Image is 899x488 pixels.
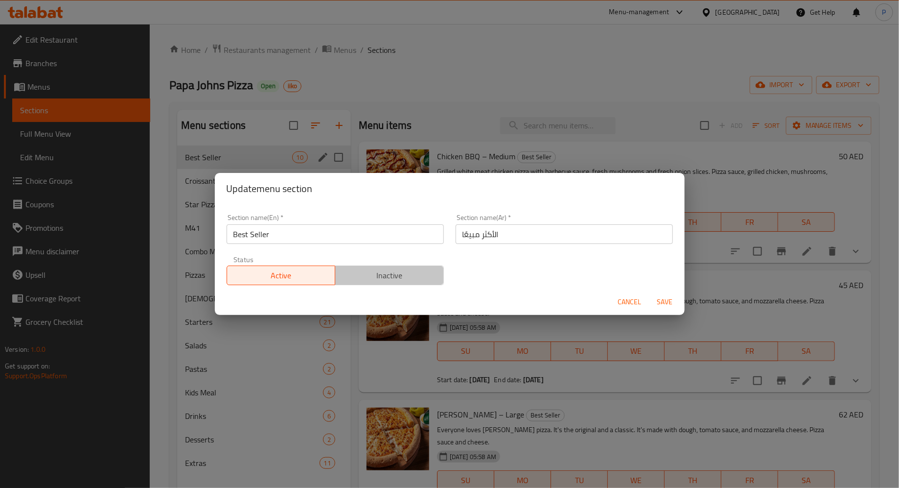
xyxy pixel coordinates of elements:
[456,224,673,244] input: Please enter section name(ar)
[227,266,336,285] button: Active
[649,293,681,311] button: Save
[335,266,444,285] button: Inactive
[618,296,642,308] span: Cancel
[614,293,645,311] button: Cancel
[231,268,332,283] span: Active
[339,268,440,283] span: Inactive
[227,224,444,244] input: Please enter section name(en)
[227,181,673,196] h2: Update menu section
[653,296,677,308] span: Save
